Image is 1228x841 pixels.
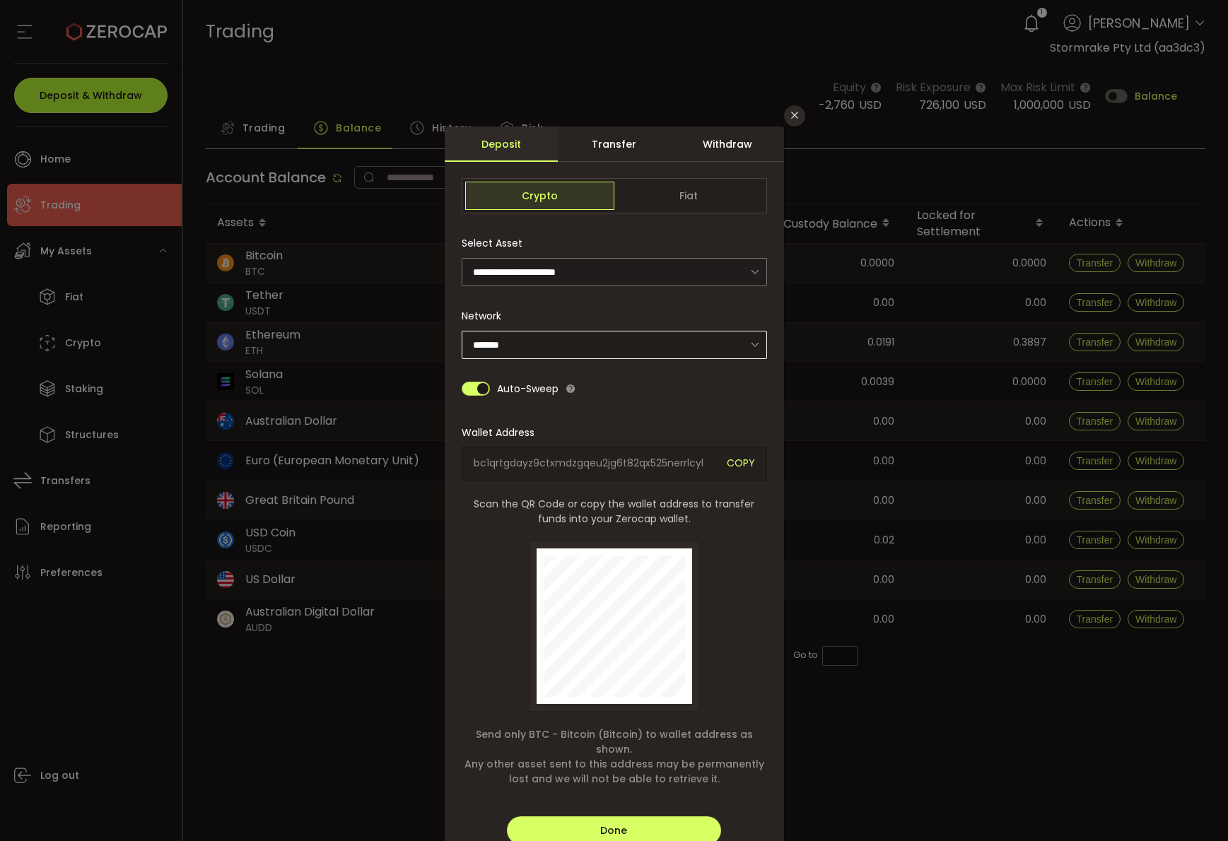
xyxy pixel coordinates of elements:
span: Send only BTC - Bitcoin (Bitcoin) to wallet address as shown. [462,727,767,757]
button: Close [784,105,805,127]
span: Done [600,823,627,837]
div: Deposit [445,127,558,162]
span: Scan the QR Code or copy the wallet address to transfer funds into your Zerocap wallet. [462,497,767,527]
span: Crypto [465,182,614,210]
div: Transfer [558,127,671,162]
label: Wallet Address [462,425,543,440]
label: Network [462,309,510,323]
iframe: Chat Widget [1157,773,1228,841]
span: Auto-Sweep [497,375,559,403]
span: COPY [727,456,755,472]
span: Any other asset sent to this address may be permanently lost and we will not be able to retrieve it. [462,757,767,787]
div: Withdraw [671,127,784,162]
span: bc1qrtgdayz9ctxmdzgqeu2jg6t82qx525nerrlcyl [474,456,716,472]
label: Select Asset [462,236,531,250]
span: Fiat [614,182,764,210]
